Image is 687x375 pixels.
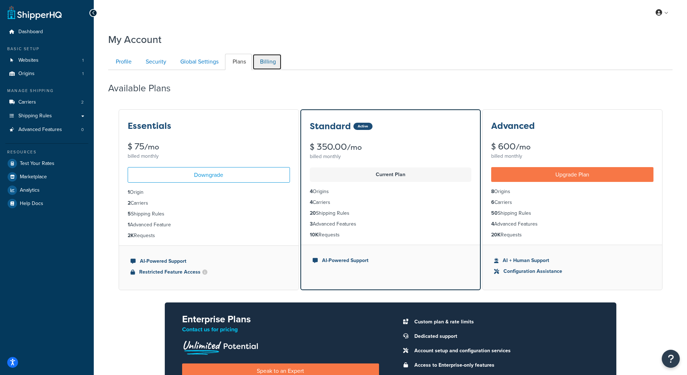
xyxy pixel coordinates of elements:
[108,32,162,47] h1: My Account
[18,57,39,64] span: Websites
[128,199,290,207] li: Carriers
[128,151,290,161] div: billed monthly
[5,54,88,67] a: Websites 1
[182,338,259,355] img: Unlimited Potential
[81,127,84,133] span: 0
[310,199,313,206] strong: 4
[20,187,40,193] span: Analytics
[411,360,599,370] li: Access to Enterprise-only features
[662,350,680,368] button: Open Resource Center
[310,188,471,196] li: Origins
[18,127,62,133] span: Advanced Features
[494,267,651,275] li: Configuration Assistance
[310,143,471,152] div: $ 350.00
[5,157,88,170] a: Test Your Rates
[491,151,653,161] div: billed monthly
[128,210,131,218] strong: 5
[491,142,653,151] div: $ 600
[5,96,88,109] a: Carriers 2
[491,220,494,228] strong: 4
[182,324,379,335] p: Contact us for pricing
[5,96,88,109] li: Carriers
[18,29,43,35] span: Dashboard
[131,257,287,265] li: AI-Powered Support
[411,331,599,341] li: Dedicated support
[128,188,130,196] strong: 1
[310,209,316,217] strong: 20
[491,199,653,206] li: Carriers
[108,83,181,93] h2: Available Plans
[310,122,351,131] h3: Standard
[5,109,88,123] li: Shipping Rules
[491,188,494,195] strong: 8
[5,197,88,210] a: Help Docs
[491,121,535,131] h3: Advanced
[491,209,498,217] strong: 50
[81,99,84,105] span: 2
[310,220,313,228] strong: 3
[138,54,172,70] a: Security
[310,152,471,162] div: billed monthly
[128,210,290,218] li: Shipping Rules
[131,268,287,276] li: Restricted Feature Access
[5,123,88,136] li: Advanced Features
[411,317,599,327] li: Custom plan & rate limits
[310,188,313,195] strong: 4
[128,167,290,183] a: Downgrade
[5,170,88,183] a: Marketplace
[314,170,467,180] p: Current Plan
[128,232,290,240] li: Requests
[5,149,88,155] div: Resources
[310,209,471,217] li: Shipping Rules
[5,67,88,80] li: Origins
[173,54,224,70] a: Global Settings
[313,257,468,265] li: AI-Powered Support
[82,71,84,77] span: 1
[20,201,43,207] span: Help Docs
[491,231,501,239] strong: 20K
[491,231,653,239] li: Requests
[491,209,653,217] li: Shipping Rules
[5,54,88,67] li: Websites
[310,220,471,228] li: Advanced Features
[491,199,494,206] strong: 6
[8,5,62,20] a: ShipperHQ Home
[20,161,54,167] span: Test Your Rates
[5,123,88,136] a: Advanced Features 0
[491,188,653,196] li: Origins
[20,174,47,180] span: Marketplace
[128,221,290,229] li: Advanced Feature
[310,199,471,206] li: Carriers
[5,88,88,94] div: Manage Shipping
[347,142,362,152] small: /mo
[411,346,599,356] li: Account setup and configuration services
[494,257,651,265] li: AI + Human Support
[18,71,35,77] span: Origins
[144,142,159,152] small: /mo
[5,67,88,80] a: Origins 1
[491,167,653,182] a: Upgrade Plan
[18,113,52,119] span: Shipping Rules
[5,25,88,39] a: Dashboard
[225,54,252,70] a: Plans
[5,184,88,197] a: Analytics
[182,314,379,324] h2: Enterprise Plans
[310,231,318,239] strong: 10K
[128,199,131,207] strong: 2
[516,142,530,152] small: /mo
[128,142,290,151] div: $ 75
[353,123,373,130] div: Active
[128,232,134,239] strong: 2K
[18,99,36,105] span: Carriers
[128,188,290,196] li: Origin
[310,231,471,239] li: Requests
[491,220,653,228] li: Advanced Features
[108,54,137,70] a: Profile
[128,121,171,131] h3: Essentials
[5,46,88,52] div: Basic Setup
